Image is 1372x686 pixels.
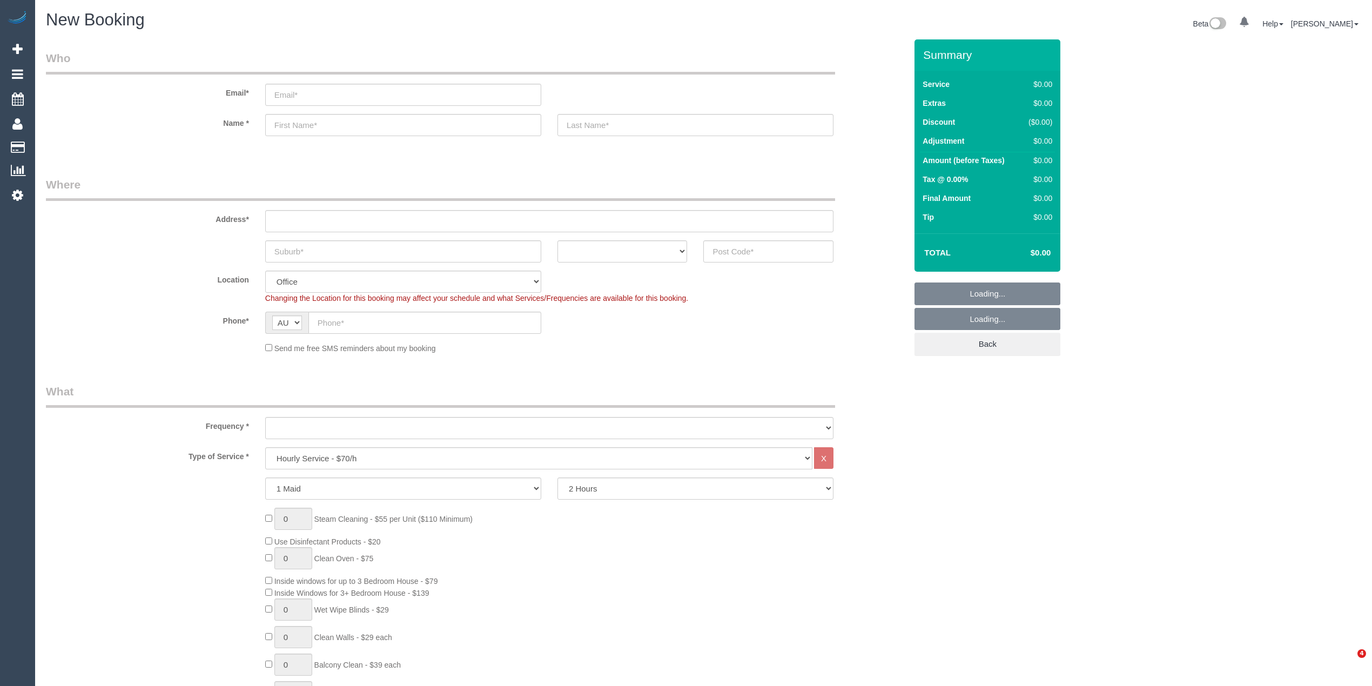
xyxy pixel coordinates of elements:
label: Name * [38,114,257,129]
label: Adjustment [923,136,964,146]
legend: Who [46,50,835,75]
span: Inside Windows for 3+ Bedroom House - $139 [274,589,429,597]
span: Clean Walls - $29 each [314,633,392,642]
div: $0.00 [1024,174,1052,185]
label: Final Amount [923,193,971,204]
input: Post Code* [703,240,833,263]
label: Amount (before Taxes) [923,155,1004,166]
label: Tax @ 0.00% [923,174,968,185]
a: Beta [1193,19,1227,28]
span: Send me free SMS reminders about my booking [274,344,436,353]
label: Service [923,79,950,90]
h4: $0.00 [998,248,1051,258]
input: Email* [265,84,541,106]
label: Email* [38,84,257,98]
a: [PERSON_NAME] [1291,19,1358,28]
h3: Summary [923,49,1055,61]
label: Type of Service * [38,447,257,462]
label: Discount [923,117,955,127]
img: Automaid Logo [6,11,28,26]
span: 4 [1357,649,1366,658]
span: Steam Cleaning - $55 per Unit ($110 Minimum) [314,515,473,523]
span: Balcony Clean - $39 each [314,661,401,669]
div: $0.00 [1024,79,1052,90]
span: Use Disinfectant Products - $20 [274,537,381,546]
label: Address* [38,210,257,225]
legend: What [46,384,835,408]
strong: Total [924,248,951,257]
input: Phone* [308,312,541,334]
iframe: Intercom live chat [1335,649,1361,675]
label: Location [38,271,257,285]
span: Changing the Location for this booking may affect your schedule and what Services/Frequencies are... [265,294,688,302]
div: $0.00 [1024,155,1052,166]
div: $0.00 [1024,98,1052,109]
a: Help [1262,19,1283,28]
div: $0.00 [1024,193,1052,204]
div: ($0.00) [1024,117,1052,127]
span: Clean Oven - $75 [314,554,374,563]
legend: Where [46,177,835,201]
input: Suburb* [265,240,541,263]
label: Frequency * [38,417,257,432]
div: $0.00 [1024,212,1052,223]
label: Tip [923,212,934,223]
label: Phone* [38,312,257,326]
label: Extras [923,98,946,109]
span: New Booking [46,10,145,29]
img: New interface [1208,17,1226,31]
input: First Name* [265,114,541,136]
span: Wet Wipe Blinds - $29 [314,606,389,614]
input: Last Name* [557,114,833,136]
div: $0.00 [1024,136,1052,146]
span: Inside windows for up to 3 Bedroom House - $79 [274,577,438,586]
a: Back [914,333,1060,355]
